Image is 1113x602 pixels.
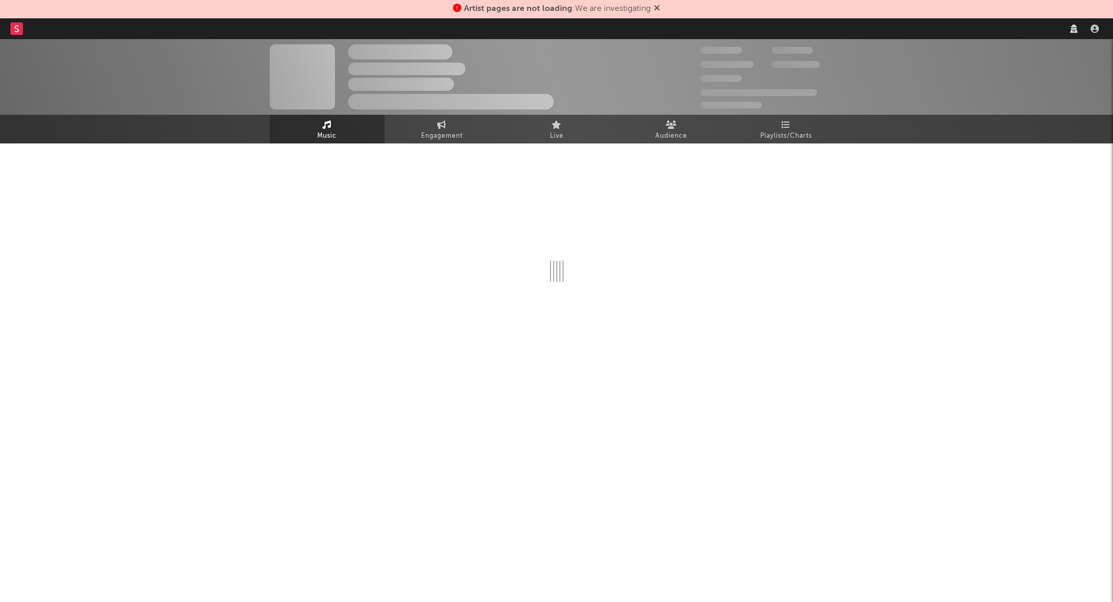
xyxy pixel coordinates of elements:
[421,130,463,142] span: Engagement
[700,102,762,109] span: Jump Score: 85.0
[700,75,741,82] span: 100,000
[499,115,614,143] a: Live
[464,5,572,13] span: Artist pages are not loading
[729,115,844,143] a: Playlists/Charts
[464,5,651,13] span: : We are investigating
[760,130,812,142] span: Playlists/Charts
[317,130,337,142] span: Music
[772,47,813,54] span: 100,000
[700,47,742,54] span: 300,000
[700,61,753,68] span: 50,000,000
[700,89,817,96] span: 50,000,000 Monthly Listeners
[655,130,687,142] span: Audience
[270,115,385,143] a: Music
[385,115,499,143] a: Engagement
[614,115,729,143] a: Audience
[550,130,564,142] span: Live
[654,5,660,13] span: Dismiss
[772,61,820,68] span: 1,000,000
